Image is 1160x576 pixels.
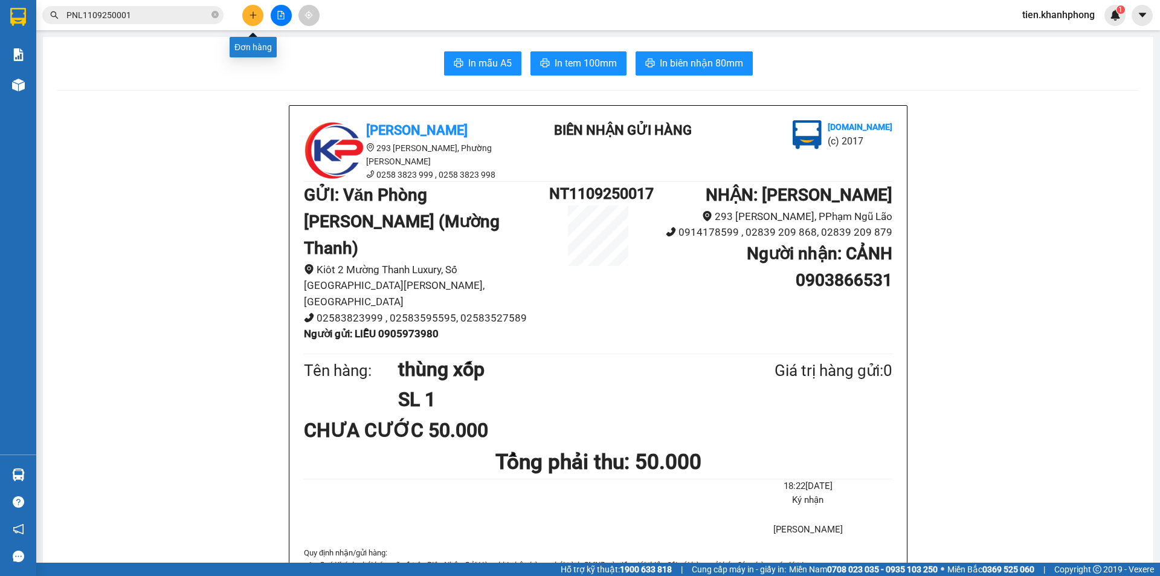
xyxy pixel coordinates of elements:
img: logo.jpg [131,15,160,44]
b: BIÊN NHẬN GỬI HÀNG [554,123,692,138]
h1: Tổng phải thu: 50.000 [304,445,892,479]
li: 293 [PERSON_NAME], PPhạm Ngũ Lão [647,209,892,225]
span: Miền Bắc [947,563,1034,576]
li: 02583823999 , 02583595595, 02583527589 [304,310,549,326]
span: | [1043,563,1045,576]
span: notification [13,523,24,535]
img: logo.jpg [304,120,364,181]
span: 1 [1118,5,1123,14]
li: [PERSON_NAME] [724,523,892,537]
li: 293 [PERSON_NAME], Phường [PERSON_NAME] [304,141,521,168]
button: file-add [271,5,292,26]
h1: SL 1 [398,384,716,415]
span: question-circle [13,496,24,508]
span: phone [304,312,314,323]
span: | [681,563,683,576]
span: Miền Nam [789,563,938,576]
b: NHẬN : [PERSON_NAME] [706,185,892,205]
button: plus [242,5,263,26]
span: printer [540,58,550,70]
button: caret-down [1132,5,1153,26]
input: Tìm tên, số ĐT hoặc mã đơn [66,8,209,22]
span: close-circle [211,10,219,21]
img: logo.jpg [793,120,822,149]
img: solution-icon [12,48,25,61]
b: [DOMAIN_NAME] [828,122,892,132]
span: Hỗ trợ kỹ thuật: [561,563,672,576]
i: Quý Khách phải báo mã số trên Biên Nhận Gửi Hàng khi nhận hàng, phải trình CMND và giấy giới thiệ... [318,560,804,569]
span: In biên nhận 80mm [660,56,743,71]
img: logo-vxr [10,8,26,26]
span: tien.khanhphong [1013,7,1104,22]
sup: 1 [1116,5,1125,14]
img: warehouse-icon [12,79,25,91]
strong: 1900 633 818 [620,565,672,574]
span: message [13,551,24,562]
span: phone [666,227,676,237]
li: 0914178599 , 02839 209 868, 02839 209 879 [647,224,892,241]
span: printer [645,58,655,70]
b: GỬI : Văn Phòng [PERSON_NAME] (Mường Thanh) [304,185,500,258]
div: Giá trị hàng gửi: 0 [716,358,892,383]
span: phone [366,170,375,178]
span: In mẫu A5 [468,56,512,71]
button: printerIn mẫu A5 [444,51,521,76]
b: [PERSON_NAME] [15,78,68,135]
span: environment [366,143,375,152]
span: plus [249,11,257,19]
span: copyright [1093,565,1101,574]
li: 18:22[DATE] [724,479,892,494]
div: Tên hàng: [304,358,398,383]
li: 0258 3823 999 , 0258 3823 998 [304,168,521,181]
li: (c) 2017 [828,134,892,149]
span: In tem 100mm [555,56,617,71]
h1: thùng xốp [398,354,716,384]
button: printerIn tem 100mm [530,51,627,76]
strong: 0708 023 035 - 0935 103 250 [827,565,938,574]
img: icon-new-feature [1110,10,1121,21]
span: aim [304,11,313,19]
img: warehouse-icon [12,468,25,481]
span: caret-down [1137,10,1148,21]
div: CHƯA CƯỚC 50.000 [304,415,498,445]
button: printerIn biên nhận 80mm [636,51,753,76]
img: logo.jpg [15,15,76,76]
span: file-add [277,11,285,19]
span: search [50,11,59,19]
span: printer [454,58,463,70]
span: environment [702,211,712,221]
span: Cung cấp máy in - giấy in: [692,563,786,576]
strong: 0369 525 060 [982,565,1034,574]
li: Ký nhận [724,493,892,508]
b: [PERSON_NAME] [366,123,468,138]
button: aim [298,5,320,26]
span: environment [304,264,314,274]
li: Kiôt 2 Mường Thanh Luxury, Số [GEOGRAPHIC_DATA][PERSON_NAME], [GEOGRAPHIC_DATA] [304,262,549,310]
h1: NT1109250017 [549,182,647,205]
b: [DOMAIN_NAME] [101,46,166,56]
span: ⚪️ [941,567,944,572]
span: close-circle [211,11,219,18]
b: Người gửi : LIỄU 0905973980 [304,328,439,340]
li: (c) 2017 [101,57,166,73]
b: Người nhận : CẢNH 0903866531 [747,244,892,290]
b: BIÊN NHẬN GỬI HÀNG [78,18,116,95]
